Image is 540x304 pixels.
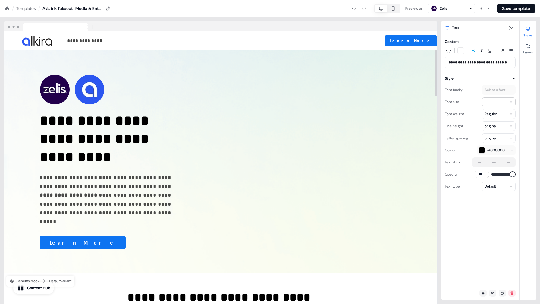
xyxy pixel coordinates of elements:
[445,145,456,155] div: Colour
[445,75,454,81] div: Style
[16,5,36,11] a: Templates
[445,109,464,119] div: Font weight
[9,278,39,284] div: Benefits block
[4,21,96,32] img: Browser topbar
[428,4,475,13] button: Zelis
[40,236,174,249] div: Learn More
[405,5,423,11] div: Preview as
[22,36,52,46] img: Image
[49,278,71,284] div: Default variant
[445,75,516,81] button: Style
[485,135,496,141] div: original
[42,5,103,11] div: Aviatrix Takeout | Media & Entertainment
[484,87,507,93] div: Select a font
[445,182,460,191] div: Text type
[440,5,447,11] div: Zelis
[485,123,496,129] div: original
[445,133,468,143] div: Letter spacing
[520,24,536,37] button: Styles
[445,169,458,179] div: Opacity
[520,41,536,54] button: Layers
[445,85,463,95] div: Font family
[27,285,50,291] div: Content Hub
[38,5,40,12] div: /
[40,236,126,249] button: Learn More
[385,35,437,46] button: Learn More
[485,111,497,117] div: Regular
[485,183,496,189] div: Default
[487,147,505,153] span: #000000
[445,157,460,167] div: Text align
[445,39,459,45] div: Content
[497,4,535,13] button: Save template
[482,85,516,95] button: Select a font
[445,121,463,131] div: Line height
[445,97,459,107] div: Font size
[13,282,54,294] button: Content Hub
[477,145,516,155] button: #000000
[452,25,459,31] span: Text
[12,5,14,12] div: /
